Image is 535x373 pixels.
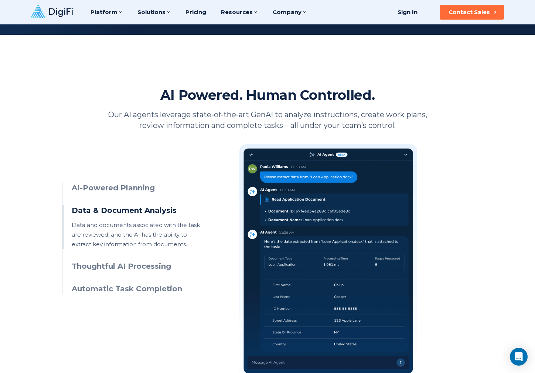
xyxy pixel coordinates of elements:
a: Sign In [388,5,426,20]
h3: AI-Powered Planning [72,183,206,193]
h3: Data & Document Analysis [72,205,206,216]
p: Data and documents associated with the task are reviewed, and the AI has the ability to extract k... [72,220,206,249]
h3: Thoughtful AI Processing [72,261,206,272]
h2: AI Powered. Human Controlled. [160,87,375,104]
div: Contact Sales [449,9,490,16]
button: Contact Sales [440,5,504,20]
div: Open Intercom Messenger [510,348,528,366]
p: Our AI agents leverage state-of-the-art GenAI to analyze instructions, create work plans, review ... [107,109,428,131]
h3: Automatic Task Completion [72,284,206,294]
